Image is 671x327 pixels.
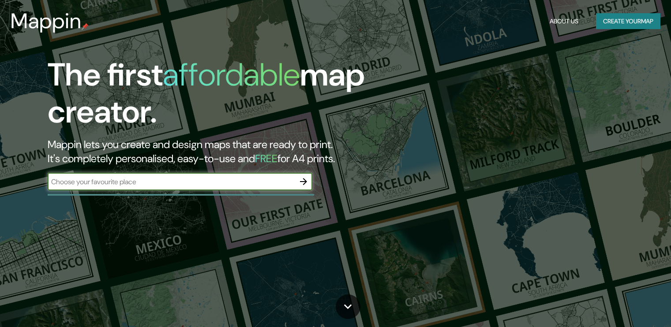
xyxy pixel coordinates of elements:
button: About Us [546,13,582,30]
h2: Mappin lets you create and design maps that are ready to print. It's completely personalised, eas... [48,137,383,166]
img: mappin-pin [82,23,89,30]
h3: Mappin [11,9,82,33]
h1: The first map creator. [48,56,383,137]
input: Choose your favourite place [48,177,295,187]
h1: affordable [163,54,300,95]
h5: FREE [255,152,277,165]
button: Create yourmap [596,13,660,30]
